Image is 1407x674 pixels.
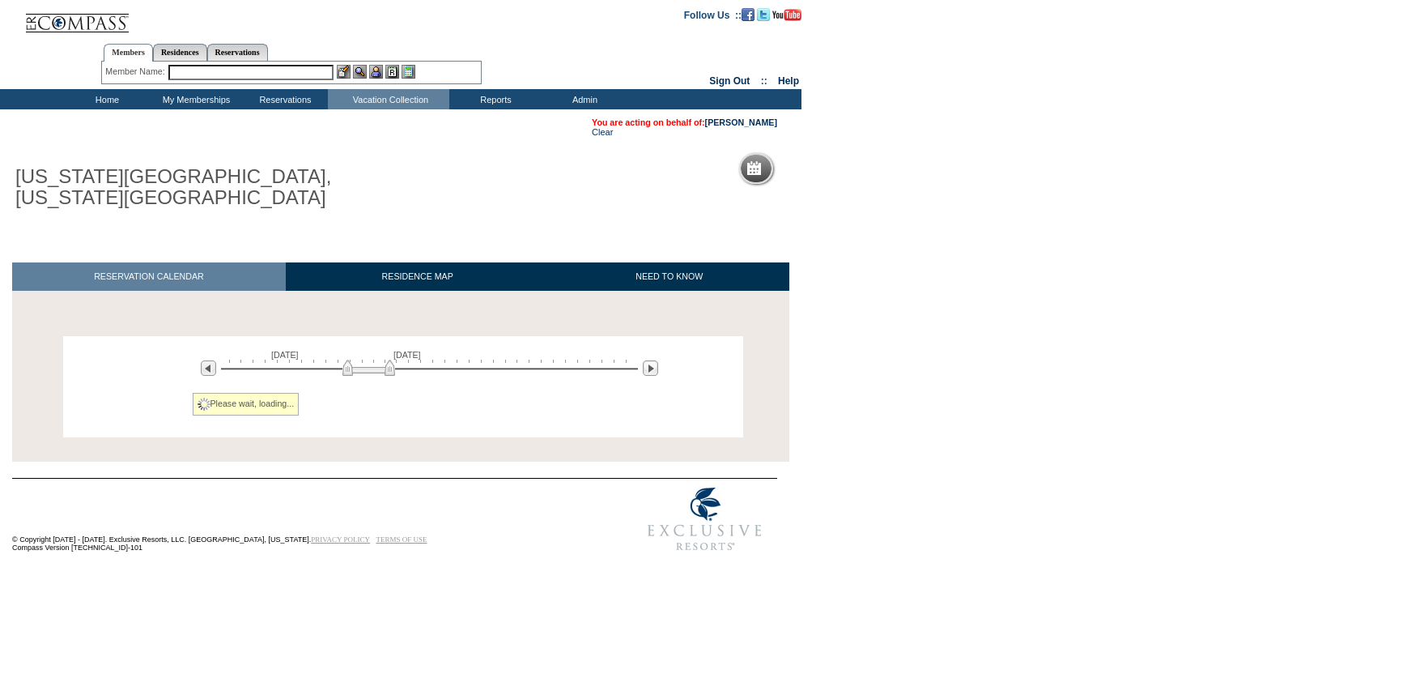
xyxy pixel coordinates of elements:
[742,9,755,19] a: Become our fan on Facebook
[772,9,801,21] img: Subscribe to our YouTube Channel
[12,163,375,212] h1: [US_STATE][GEOGRAPHIC_DATA], [US_STATE][GEOGRAPHIC_DATA]
[239,89,328,109] td: Reservations
[767,164,891,174] h5: Reservation Calendar
[761,75,767,87] span: ::
[592,127,613,137] a: Clear
[705,117,777,127] a: [PERSON_NAME]
[632,479,777,560] img: Exclusive Resorts
[150,89,239,109] td: My Memberships
[393,350,421,360] span: [DATE]
[153,44,207,61] a: Residences
[337,65,351,79] img: b_edit.gif
[772,9,801,19] a: Subscribe to our YouTube Channel
[549,262,789,291] a: NEED TO KNOW
[193,393,300,416] div: Please wait, loading...
[742,8,755,21] img: Become our fan on Facebook
[207,44,268,61] a: Reservations
[757,9,770,19] a: Follow us on Twitter
[538,89,627,109] td: Admin
[271,350,299,360] span: [DATE]
[449,89,538,109] td: Reports
[385,65,399,79] img: Reservations
[12,262,286,291] a: RESERVATION CALENDAR
[353,65,367,79] img: View
[328,89,449,109] td: Vacation Collection
[402,65,415,79] img: b_calculator.gif
[376,535,427,544] a: TERMS OF USE
[592,117,777,127] span: You are acting on behalf of:
[286,262,550,291] a: RESIDENCE MAP
[311,535,370,544] a: PRIVACY POLICY
[643,360,658,376] img: Next
[757,8,770,21] img: Follow us on Twitter
[104,44,153,62] a: Members
[369,65,383,79] img: Impersonate
[61,89,150,109] td: Home
[105,65,168,79] div: Member Name:
[709,75,750,87] a: Sign Out
[778,75,799,87] a: Help
[684,8,742,21] td: Follow Us ::
[12,480,579,561] td: © Copyright [DATE] - [DATE]. Exclusive Resorts, LLC. [GEOGRAPHIC_DATA], [US_STATE]. Compass Versi...
[201,360,216,376] img: Previous
[198,398,210,411] img: spinner2.gif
